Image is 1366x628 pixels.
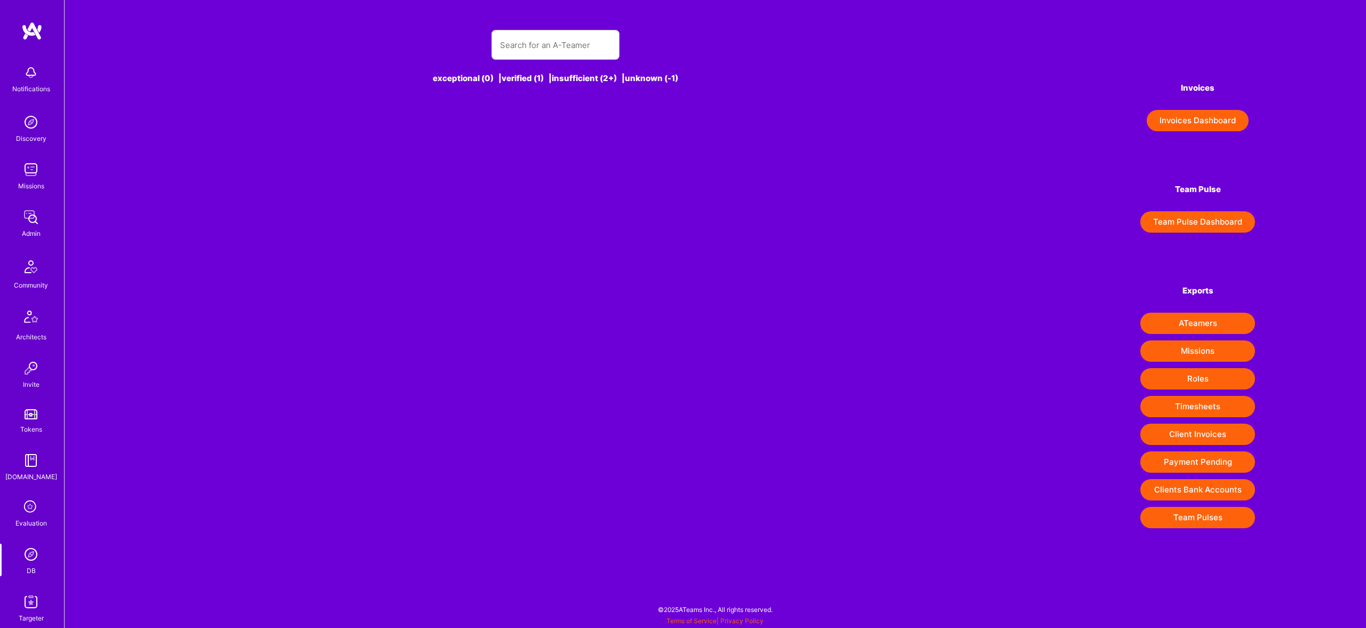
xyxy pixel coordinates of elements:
[20,159,42,180] img: teamwork
[14,280,48,291] div: Community
[21,21,43,41] img: logo
[20,450,42,471] img: guide book
[27,565,36,576] div: DB
[500,31,611,59] input: Search for an A-Teamer
[20,62,42,83] img: bell
[1140,340,1255,362] button: Missions
[22,228,41,239] div: Admin
[720,617,764,625] a: Privacy Policy
[20,357,42,379] img: Invite
[666,617,764,625] span: |
[20,206,42,228] img: admin teamwork
[1140,479,1255,500] button: Clients Bank Accounts
[1140,83,1255,93] h4: Invoices
[1140,110,1255,131] a: Invoices Dashboard
[1140,313,1255,334] button: ATeamers
[1140,424,1255,445] button: Client Invoices
[18,306,44,331] img: Architects
[176,73,936,84] div: exceptional (0) | verified (1) | insufficient (2+) | unknown (-1)
[18,180,44,192] div: Missions
[20,591,42,613] img: Skill Targeter
[1140,507,1255,528] button: Team Pulses
[666,617,717,625] a: Terms of Service
[19,613,44,624] div: Targeter
[15,518,47,529] div: Evaluation
[5,471,57,482] div: [DOMAIN_NAME]
[23,379,39,390] div: Invite
[25,409,37,419] img: tokens
[16,133,46,144] div: Discovery
[1140,451,1255,473] button: Payment Pending
[20,112,42,133] img: discovery
[1147,110,1249,131] button: Invoices Dashboard
[21,497,41,518] i: icon SelectionTeam
[1140,368,1255,389] button: Roles
[20,424,42,435] div: Tokens
[20,544,42,565] img: Admin Search
[18,254,44,280] img: Community
[1140,185,1255,194] h4: Team Pulse
[1140,286,1255,296] h4: Exports
[12,83,50,94] div: Notifications
[1140,211,1255,233] button: Team Pulse Dashboard
[1140,396,1255,417] button: Timesheets
[16,331,46,343] div: Architects
[64,596,1366,623] div: © 2025 ATeams Inc., All rights reserved.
